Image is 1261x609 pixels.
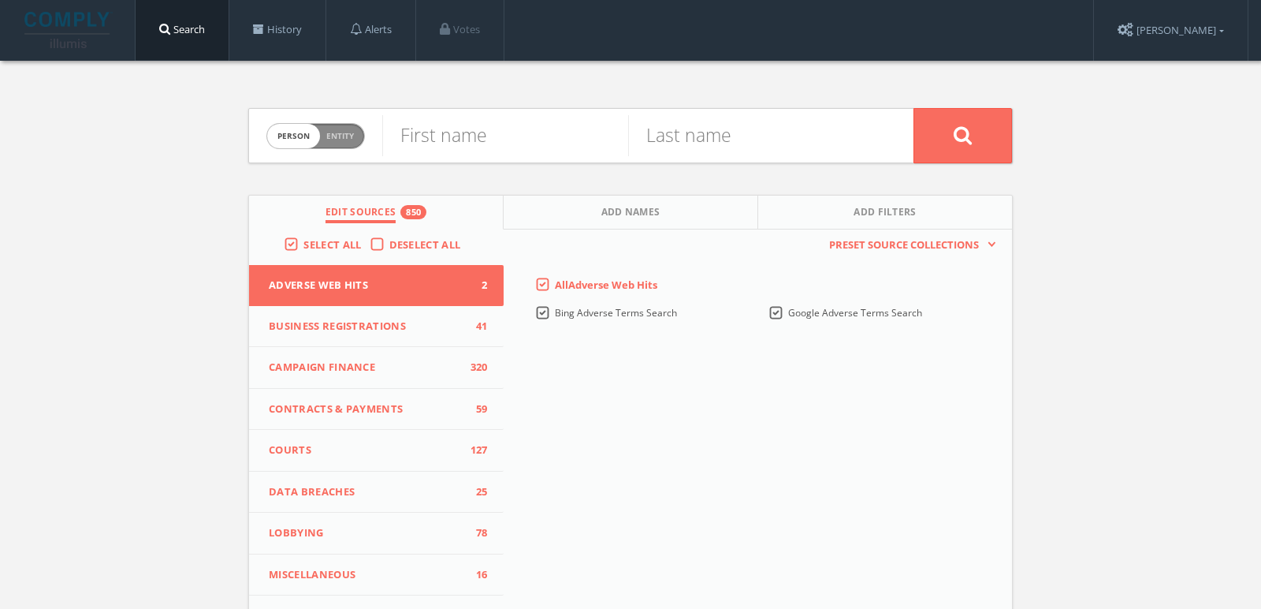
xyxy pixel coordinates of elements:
[555,278,657,292] span: All Adverse Web Hits
[24,12,113,48] img: illumis
[464,278,488,293] span: 2
[758,196,1012,230] button: Add Filters
[464,484,488,500] span: 25
[267,124,320,148] span: person
[249,347,504,389] button: Campaign Finance320
[464,319,488,334] span: 41
[464,567,488,583] span: 16
[788,306,922,319] span: Google Adverse Terms Search
[269,484,464,500] span: Data Breaches
[269,319,464,334] span: Business Registrations
[269,567,464,583] span: Miscellaneous
[400,205,426,219] div: 850
[325,205,396,223] span: Edit Sources
[249,196,504,230] button: Edit Sources850
[326,130,354,142] span: Entity
[464,443,488,458] span: 127
[249,513,504,555] button: Lobbying78
[821,237,996,253] button: Preset Source Collections
[269,443,464,458] span: Courts
[464,525,488,541] span: 78
[269,278,464,293] span: Adverse Web Hits
[504,196,758,230] button: Add Names
[249,472,504,514] button: Data Breaches25
[249,389,504,431] button: Contracts & Payments59
[269,360,464,375] span: Campaign Finance
[821,237,987,253] span: Preset Source Collections
[555,306,677,319] span: Bing Adverse Terms Search
[464,360,488,375] span: 320
[464,402,488,417] span: 59
[249,306,504,348] button: Business Registrations41
[389,237,461,252] span: Deselect All
[303,237,361,252] span: Select All
[269,525,464,541] span: Lobbying
[269,402,464,417] span: Contracts & Payments
[249,555,504,596] button: Miscellaneous16
[601,205,660,223] span: Add Names
[249,265,504,306] button: Adverse Web Hits2
[249,430,504,472] button: Courts127
[854,205,917,223] span: Add Filters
